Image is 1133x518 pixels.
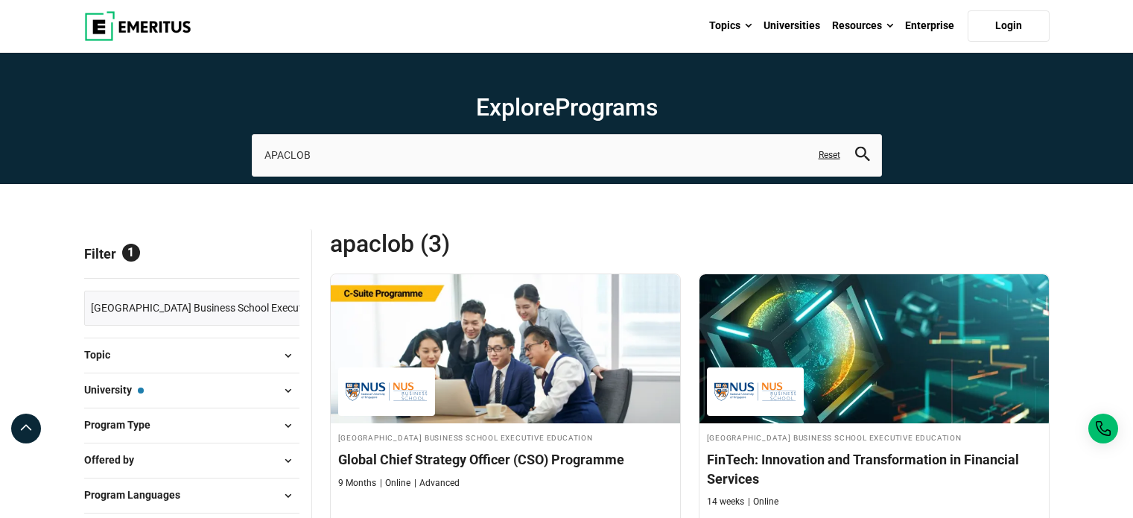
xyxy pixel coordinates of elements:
[707,496,744,508] p: 14 weeks
[84,344,299,367] button: Topic
[855,147,870,164] button: search
[122,244,140,262] span: 1
[84,229,299,278] p: Filter
[84,382,144,398] span: University
[84,417,162,433] span: Program Type
[338,431,673,443] h4: [GEOGRAPHIC_DATA] Business School Executive Education
[699,274,1049,423] img: FinTech: Innovation and Transformation in Financial Services | Online Finance Course
[414,477,460,490] p: Advanced
[253,246,299,265] a: Reset all
[331,274,680,497] a: Business Management Course by National University of Singapore Business School Executive Educatio...
[84,484,299,507] button: Program Languages
[968,10,1050,42] a: Login
[91,300,364,316] span: [GEOGRAPHIC_DATA] Business School Executive Education
[855,151,870,165] a: search
[748,496,778,508] p: Online
[84,449,299,472] button: Offered by
[707,431,1041,443] h4: [GEOGRAPHIC_DATA] Business School Executive Education
[331,274,680,423] img: Global Chief Strategy Officer (CSO) Programme | Online Business Management Course
[346,375,428,408] img: National University of Singapore Business School Executive Education
[380,477,410,490] p: Online
[330,229,690,259] span: APACLOB (3)
[84,379,299,402] button: University
[819,149,840,162] a: Reset search
[252,134,882,176] input: search-page
[714,375,796,408] img: National University of Singapore Business School Executive Education
[699,274,1049,516] a: Finance Course by National University of Singapore Business School Executive Education - National...
[252,92,882,122] h1: Explore
[338,450,673,469] h4: Global Chief Strategy Officer (CSO) Programme
[338,477,376,490] p: 9 Months
[555,93,658,121] span: Programs
[84,291,384,326] a: [GEOGRAPHIC_DATA] Business School Executive Education ×
[84,414,299,437] button: Program Type
[707,450,1041,487] h4: FinTech: Innovation and Transformation in Financial Services
[84,347,122,363] span: Topic
[84,487,192,503] span: Program Languages
[84,452,146,468] span: Offered by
